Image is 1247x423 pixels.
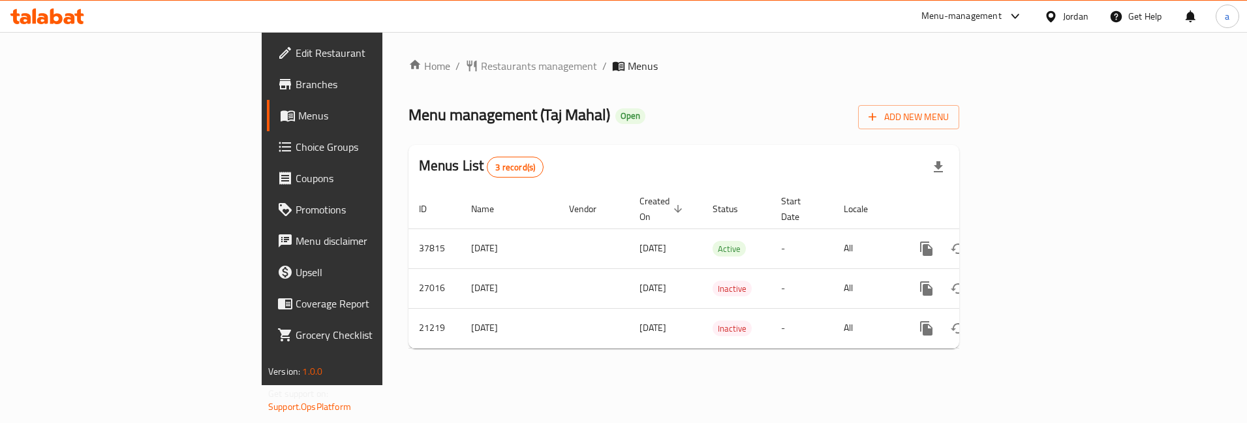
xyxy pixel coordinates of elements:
[408,189,1047,349] table: enhanced table
[1063,9,1088,23] div: Jordan
[487,161,543,174] span: 3 record(s)
[901,189,1047,229] th: Actions
[771,228,833,268] td: -
[569,201,613,217] span: Vendor
[833,308,901,348] td: All
[942,233,974,264] button: Change Status
[911,313,942,344] button: more
[267,37,470,69] a: Edit Restaurant
[781,193,818,225] span: Start Date
[771,268,833,308] td: -
[844,201,885,217] span: Locale
[1225,9,1229,23] span: a
[268,398,351,415] a: Support.OpsPlatform
[923,151,954,183] div: Export file
[921,8,1002,24] div: Menu-management
[461,228,559,268] td: [DATE]
[296,139,459,155] span: Choice Groups
[268,385,328,402] span: Get support on:
[296,233,459,249] span: Menu disclaimer
[465,58,597,74] a: Restaurants management
[713,321,752,336] div: Inactive
[628,58,658,74] span: Menus
[296,264,459,280] span: Upsell
[267,163,470,194] a: Coupons
[408,58,959,74] nav: breadcrumb
[267,100,470,131] a: Menus
[833,268,901,308] td: All
[911,273,942,304] button: more
[942,313,974,344] button: Change Status
[298,108,459,123] span: Menus
[302,363,322,380] span: 1.0.0
[267,225,470,257] a: Menu disclaimer
[461,268,559,308] td: [DATE]
[267,319,470,351] a: Grocery Checklist
[615,108,645,124] div: Open
[267,69,470,100] a: Branches
[471,201,511,217] span: Name
[296,296,459,311] span: Coverage Report
[296,202,459,217] span: Promotions
[296,170,459,186] span: Coupons
[615,110,645,121] span: Open
[833,228,901,268] td: All
[713,321,752,336] span: Inactive
[408,100,610,129] span: Menu management ( Taj Mahal )
[858,105,959,129] button: Add New Menu
[487,157,544,178] div: Total records count
[869,109,949,125] span: Add New Menu
[602,58,607,74] li: /
[942,273,974,304] button: Change Status
[771,308,833,348] td: -
[911,233,942,264] button: more
[639,240,666,257] span: [DATE]
[481,58,597,74] span: Restaurants management
[296,45,459,61] span: Edit Restaurant
[267,131,470,163] a: Choice Groups
[639,193,686,225] span: Created On
[296,327,459,343] span: Grocery Checklist
[713,281,752,296] span: Inactive
[419,156,544,178] h2: Menus List
[267,257,470,288] a: Upsell
[267,194,470,225] a: Promotions
[713,201,755,217] span: Status
[639,279,666,296] span: [DATE]
[296,76,459,92] span: Branches
[419,201,444,217] span: ID
[713,242,746,257] span: Active
[461,308,559,348] td: [DATE]
[639,319,666,336] span: [DATE]
[268,363,300,380] span: Version:
[267,288,470,319] a: Coverage Report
